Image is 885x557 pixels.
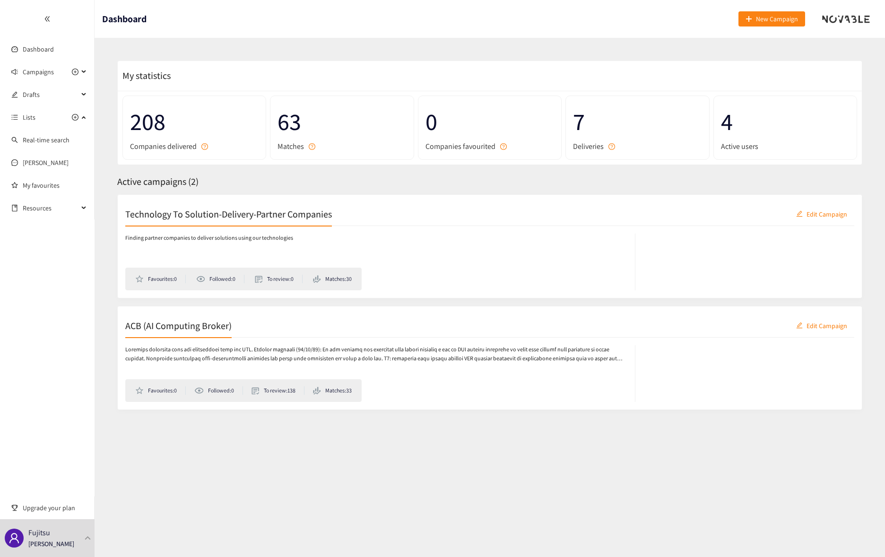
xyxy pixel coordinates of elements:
a: My favourites [23,176,87,195]
li: Favourites: 0 [135,275,186,283]
button: plusNew Campaign [738,11,805,26]
span: Active campaigns ( 2 ) [117,175,199,188]
span: Companies delivered [130,140,197,152]
li: Followed: 0 [194,386,243,395]
span: plus-circle [72,114,78,121]
a: [PERSON_NAME] [23,158,69,167]
span: plus [746,16,752,23]
span: sound [11,69,18,75]
span: question-circle [201,143,208,150]
h2: Technology To Solution-Delivery-Partner Companies [125,207,332,220]
span: unordered-list [11,114,18,121]
p: [PERSON_NAME] [28,539,74,549]
span: question-circle [608,143,615,150]
a: ACB (AI Computing Broker)editEdit CampaignLoremips dolorsita cons adi elitseddoei temp inc UTL. E... [117,306,862,410]
span: user [9,532,20,544]
span: Resources [23,199,78,218]
span: Active users [721,140,758,152]
li: Favourites: 0 [135,386,186,395]
span: New Campaign [756,14,798,24]
button: editEdit Campaign [789,206,854,221]
span: trophy [11,505,18,511]
h2: ACB (AI Computing Broker) [125,319,232,332]
span: plus-circle [72,69,78,75]
span: My statistics [118,70,171,82]
span: Matches [278,140,304,152]
span: Drafts [23,85,78,104]
li: Matches: 33 [313,386,352,395]
a: Real-time search [23,136,69,144]
li: Followed: 0 [196,275,244,283]
a: Technology To Solution-Delivery-Partner CompanieseditEdit CampaignFinding partner companies to de... [117,194,862,298]
span: question-circle [309,143,315,150]
span: double-left [44,16,51,22]
span: Lists [23,108,35,127]
p: Fujitsu [28,527,50,539]
span: Edit Campaign [807,320,847,331]
span: Campaigns [23,62,54,81]
span: book [11,205,18,211]
span: edit [796,210,803,218]
p: Loremips dolorsita cons adi elitseddoei temp inc UTL. Etdolor magnaali (94/10/89): En adm veniamq... [125,345,625,363]
span: edit [796,322,803,330]
button: editEdit Campaign [789,318,854,333]
li: To review: 138 [252,386,304,395]
span: edit [11,91,18,98]
span: 63 [278,103,406,140]
div: チャットウィジェット [731,455,885,557]
span: 4 [721,103,850,140]
li: Matches: 30 [313,275,352,283]
li: To review: 0 [255,275,303,283]
span: 208 [130,103,259,140]
span: 7 [573,103,702,140]
span: Deliveries [573,140,604,152]
span: Companies favourited [425,140,495,152]
span: question-circle [500,143,507,150]
span: Upgrade your plan [23,498,87,517]
iframe: Chat Widget [731,455,885,557]
span: 0 [425,103,554,140]
span: Edit Campaign [807,209,847,219]
a: Dashboard [23,45,54,53]
p: Finding partner companies to deliver solutions using our technologies [125,234,293,243]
